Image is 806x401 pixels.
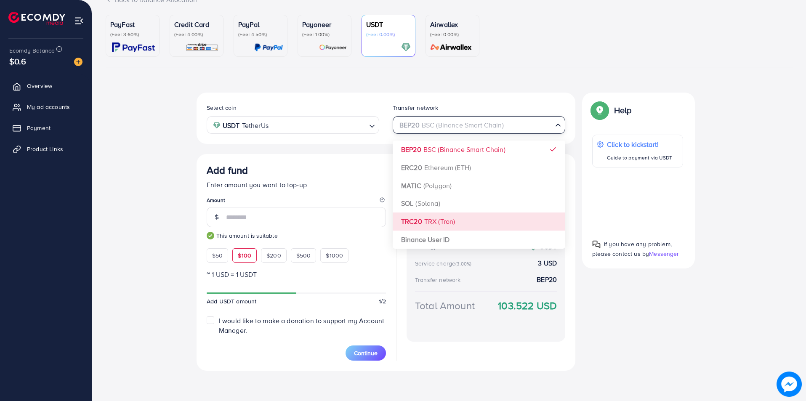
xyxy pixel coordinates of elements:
[379,297,386,305] span: 1/2
[174,31,219,38] p: (Fee: 4.00%)
[8,12,65,25] img: logo
[415,259,474,268] div: Service charge
[614,105,632,115] p: Help
[401,163,422,172] strong: ERC20
[415,298,475,313] div: Total Amount
[27,103,70,111] span: My ad accounts
[401,199,413,208] strong: SOL
[401,145,421,154] strong: BEP20
[207,269,386,279] p: ~ 1 USD = 1 USDT
[174,19,219,29] p: Credit Card
[415,276,461,284] div: Transfer network
[366,31,411,38] p: (Fee: 0.00%)
[266,251,281,260] span: $200
[110,19,155,29] p: PayFast
[238,251,251,260] span: $100
[498,298,557,313] strong: 103.522 USD
[223,120,240,132] strong: USDT
[213,122,221,129] img: coin
[401,181,421,190] strong: MATIC
[428,42,475,52] img: card
[326,251,343,260] span: $1000
[424,217,455,226] span: TRX (Tron)
[423,181,452,190] span: (Polygon)
[607,153,672,163] p: Guide to payment via USDT
[649,250,679,258] span: Messenger
[424,163,471,172] span: Ethereum (ETH)
[302,19,347,29] p: Payoneer
[207,104,237,112] label: Select coin
[110,31,155,38] p: (Fee: 3.60%)
[393,116,565,133] div: Search for option
[207,232,214,239] img: guide
[537,275,557,284] strong: BEP20
[74,16,84,26] img: menu
[207,180,386,190] p: Enter amount you want to top-up
[401,42,411,52] img: card
[346,345,386,361] button: Continue
[186,42,219,52] img: card
[366,19,411,29] p: USDT
[415,199,440,208] span: (Solana)
[6,120,85,136] a: Payment
[455,260,471,267] small: (3.00%)
[9,46,55,55] span: Ecomdy Balance
[401,217,422,226] strong: TRC20
[592,240,601,249] img: Popup guide
[207,231,386,240] small: This amount is suitable
[302,31,347,38] p: (Fee: 1.00%)
[27,145,63,153] span: Product Links
[6,77,85,94] a: Overview
[430,31,475,38] p: (Fee: 0.00%)
[74,58,82,66] img: image
[207,116,379,133] div: Search for option
[207,164,248,176] h3: Add fund
[430,19,475,29] p: Airwallex
[219,316,384,335] span: I would like to make a donation to support my Account Manager.
[9,55,27,67] span: $0.6
[242,120,269,132] span: TetherUs
[207,297,256,305] span: Add USDT amount
[27,82,52,90] span: Overview
[354,349,378,357] span: Continue
[296,251,311,260] span: $500
[538,258,557,268] strong: 3 USD
[592,103,607,118] img: Popup guide
[778,373,800,395] img: image
[319,42,347,52] img: card
[271,119,366,132] input: Search for option
[238,31,283,38] p: (Fee: 4.50%)
[207,197,386,207] legend: Amount
[393,104,439,112] label: Transfer network
[540,242,557,251] strong: USDT
[6,98,85,115] a: My ad accounts
[212,251,223,260] span: $50
[592,240,672,258] span: If you have any problem, please contact us by
[27,124,51,132] span: Payment
[607,139,672,149] p: Click to kickstart!
[112,42,155,52] img: card
[401,235,450,244] strong: Binance User ID
[396,119,552,132] input: Search for option
[6,141,85,157] a: Product Links
[238,19,283,29] p: PayPal
[423,145,505,154] span: BSC (Binance Smart Chain)
[254,42,283,52] img: card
